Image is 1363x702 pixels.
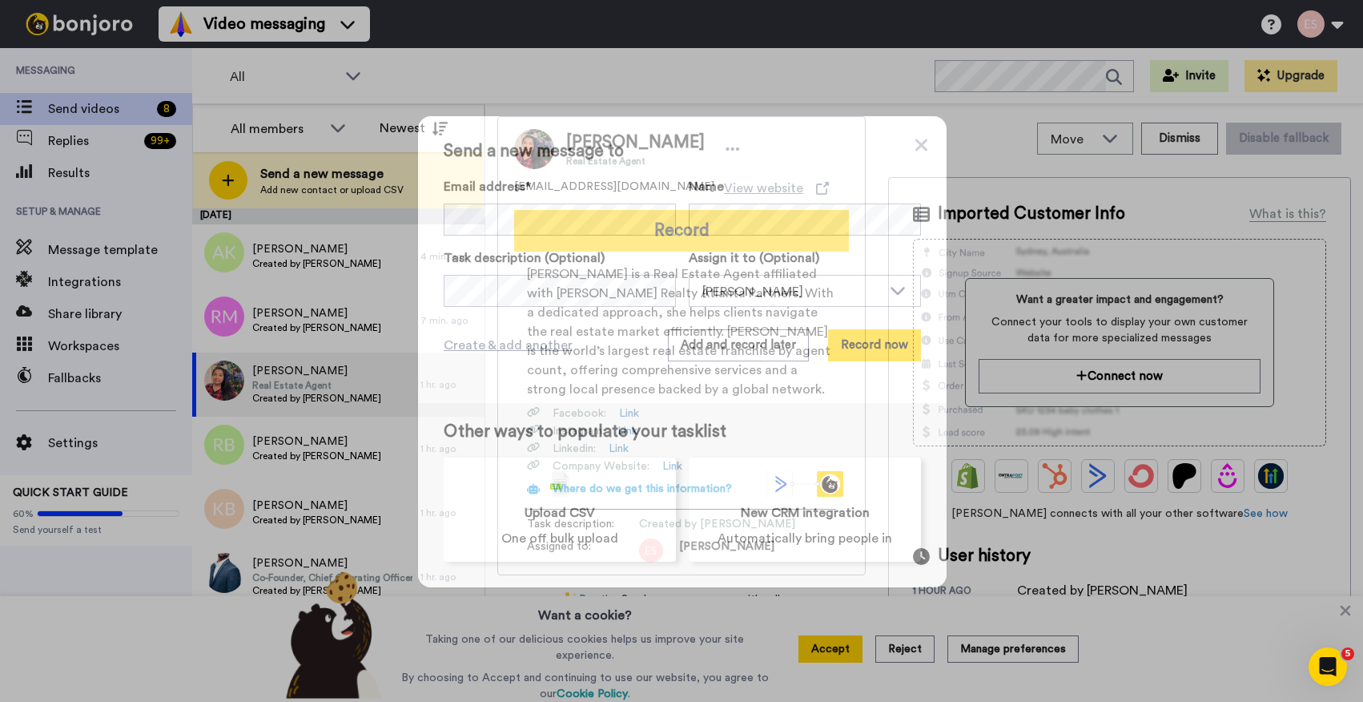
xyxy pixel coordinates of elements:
[444,248,676,268] label: Task description (Optional)
[525,503,595,522] span: Upload CSV
[444,336,573,355] span: Create & add another
[550,471,569,497] img: csv-grey.png
[689,248,921,268] label: Assign it to (Optional)
[1341,648,1354,660] span: 5
[444,142,921,161] span: Send a new message to
[501,529,618,548] span: One off bulk upload
[702,282,882,301] div: [PERSON_NAME]
[1309,648,1347,686] iframe: Intercom live chat
[444,422,921,442] span: Other ways to populate your tasklist
[741,503,870,522] span: New CRM integration
[718,529,892,548] span: Automatically bring people in
[689,177,724,196] span: Name
[668,329,809,361] button: Add and record later
[444,177,676,196] label: Email address*
[828,329,921,361] button: Record now
[766,471,843,497] div: animation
